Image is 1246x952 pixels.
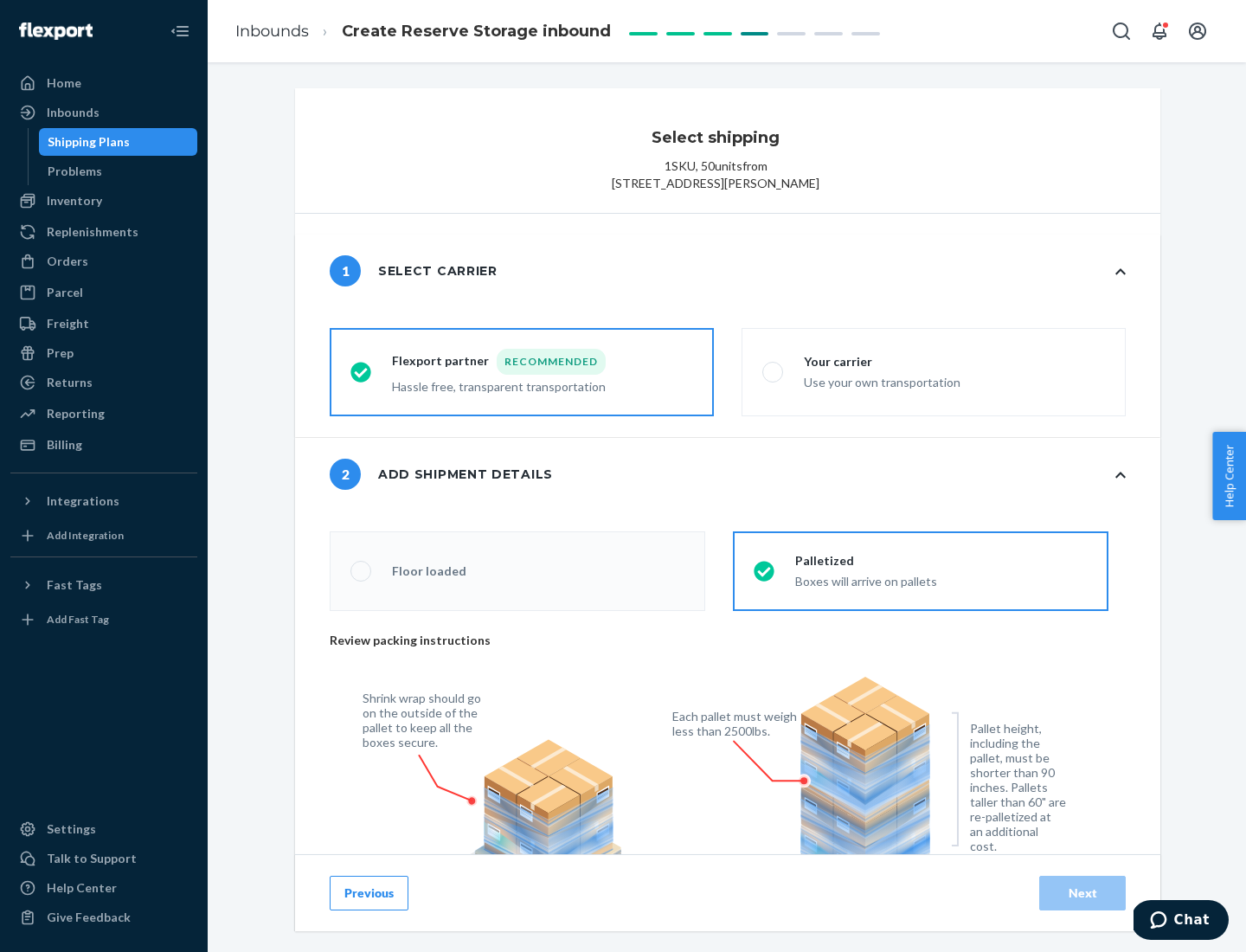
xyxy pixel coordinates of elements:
p: 1 SKU , 50 units from [665,158,768,175]
div: Billing [47,436,82,453]
span: Create Reserve Storage inbound [342,22,611,41]
figcaption: Shrink wrap should go on the outside of the pallet to keep all the boxes secure. [363,691,491,749]
ol: breadcrumbs [222,6,625,57]
iframe: Opens a widget where you can chat to one of our agents [1134,900,1229,943]
span: 2 [330,459,361,490]
div: Add shipment details [330,459,553,490]
div: Settings [47,820,96,838]
div: Integrations [47,492,119,510]
a: Shipping Plans [39,128,198,156]
div: Give Feedback [47,909,131,926]
a: Parcel [10,279,197,306]
button: Next [1039,876,1126,910]
a: Billing [10,431,197,459]
div: Returns [47,374,93,391]
div: Reporting [47,405,105,422]
button: Close Navigation [163,14,197,48]
div: Inventory [47,192,102,209]
a: Freight [10,310,197,338]
a: Home [10,69,197,97]
div: Hassle free, transparent transportation [392,375,606,396]
a: Inbounds [235,22,309,41]
button: Open Search Box [1104,14,1139,48]
button: Open account menu [1180,14,1215,48]
a: Add Integration [10,522,197,550]
span: 1 [330,255,361,286]
a: Problems [39,158,198,185]
div: Add Fast Tag [47,612,109,627]
a: Replenishments [10,218,197,246]
div: Inbounds [47,104,100,121]
div: Palletized [795,552,937,569]
div: Next [1054,884,1111,902]
div: Freight [47,315,89,332]
div: Your carrier [804,353,960,370]
div: Add Integration [47,528,124,543]
div: Prep [47,344,74,362]
div: Home [47,74,81,92]
div: Recommended [497,349,606,375]
a: Add Fast Tag [10,606,197,634]
a: Settings [10,815,197,843]
div: Fast Tags [47,576,102,594]
a: Orders [10,248,197,275]
a: Inventory [10,187,197,215]
div: Flexport partner [392,349,606,375]
a: Reporting [10,400,197,428]
button: Talk to Support [10,845,197,872]
a: Inbounds [10,99,197,126]
div: Floor loaded [392,563,466,580]
div: Problems [48,163,102,180]
div: Parcel [47,284,83,301]
a: Prep [10,339,197,367]
img: Flexport logo [19,23,93,40]
a: Returns [10,369,197,396]
div: Replenishments [47,223,138,241]
p: Review packing instructions [330,632,1108,649]
button: Integrations [10,487,197,515]
figcaption: Pallet height, including the pallet, must be shorter than 90 inches. Pallets taller than 60" are ... [970,721,1066,853]
button: Previous [330,876,408,910]
div: Orders [47,253,88,270]
button: Open notifications [1142,14,1177,48]
span: [STREET_ADDRESS][PERSON_NAME] [612,175,819,192]
button: Help Center [1212,432,1246,520]
div: Talk to Support [47,850,137,867]
button: Select shipping1SKU, 50unitsfrom[STREET_ADDRESS][PERSON_NAME] [295,88,1160,213]
div: Boxes will arrive on pallets [795,569,937,590]
div: Help Center [47,879,117,897]
div: Select carrier [330,255,498,286]
button: Give Feedback [10,904,197,931]
button: Fast Tags [10,571,197,599]
a: Help Center [10,874,197,902]
h3: Select shipping [652,126,780,149]
figcaption: Each pallet must weigh less than 2500lbs. [672,709,801,738]
div: Use your own transportation [804,370,960,391]
div: Shipping Plans [48,133,130,151]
